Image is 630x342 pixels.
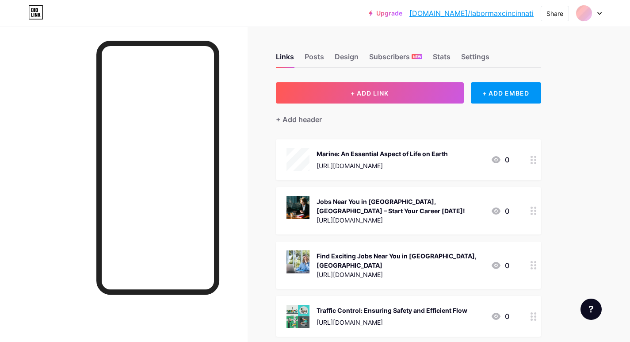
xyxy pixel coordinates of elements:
div: 0 [491,154,509,165]
div: + Add header [276,114,322,125]
div: Links [276,51,294,67]
div: Settings [461,51,489,67]
span: NEW [413,54,421,59]
div: Share [546,9,563,18]
div: Design [335,51,359,67]
div: Marine: An Essential Aspect of Life on Earth [317,149,448,158]
img: Find Exciting Jobs Near You in Cincinnati, OH [286,250,309,273]
span: + ADD LINK [351,89,389,97]
div: Find Exciting Jobs Near You in [GEOGRAPHIC_DATA], [GEOGRAPHIC_DATA] [317,251,484,270]
div: Stats [433,51,451,67]
div: 0 [491,206,509,216]
img: Traffic Control: Ensuring Safety and Efficient Flow [286,305,309,328]
a: [DOMAIN_NAME]/labormaxcincinnati [409,8,534,19]
button: + ADD LINK [276,82,464,104]
div: 0 [491,260,509,271]
div: Subscribers [369,51,422,67]
a: Upgrade [369,10,402,17]
div: [URL][DOMAIN_NAME] [317,215,484,225]
div: [URL][DOMAIN_NAME] [317,270,484,279]
div: Traffic Control: Ensuring Safety and Efficient Flow [317,306,467,315]
div: Jobs Near You in [GEOGRAPHIC_DATA], [GEOGRAPHIC_DATA] – Start Your Career [DATE]! [317,197,484,215]
div: [URL][DOMAIN_NAME] [317,318,467,327]
img: Jobs Near You in Cincinnati, OH – Start Your Career Today! [286,196,309,219]
div: + ADD EMBED [471,82,541,104]
div: [URL][DOMAIN_NAME] [317,161,448,170]
div: 0 [491,311,509,322]
div: Posts [305,51,324,67]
